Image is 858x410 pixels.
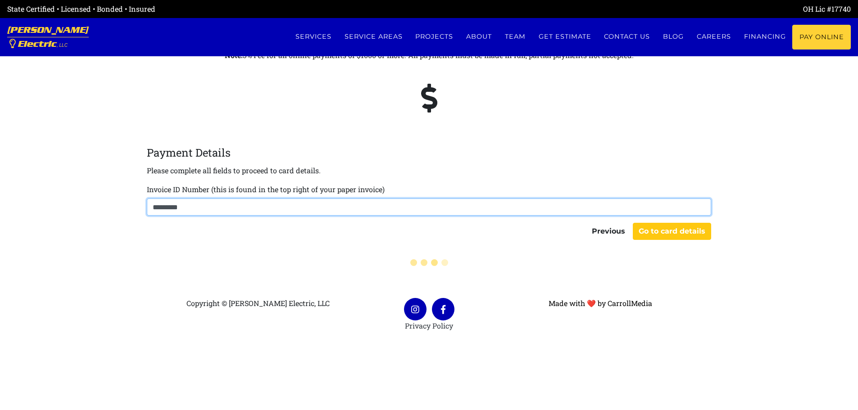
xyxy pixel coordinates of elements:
span: , LLC [57,43,68,48]
button: Go to card details [633,223,711,240]
a: Careers [690,25,738,49]
a: Get estimate [532,25,598,49]
a: Team [499,25,532,49]
a: Financing [737,25,792,49]
a: [PERSON_NAME] Electric, LLC [7,18,89,56]
a: Services [289,25,338,49]
a: Pay Online [792,25,851,50]
label: Invoice ID Number (this is found in the top right of your paper invoice) [147,184,385,195]
legend: Payment Details [147,144,712,161]
button: Previous [586,223,631,240]
a: Contact us [598,25,657,49]
span: Copyright © [PERSON_NAME] Electric, LLC [186,298,330,308]
p: Please complete all fields to proceed to card details. [147,164,321,177]
a: Privacy Policy [405,321,453,330]
a: Blog [657,25,690,49]
a: Made with ❤ by CarrollMedia [549,298,652,308]
a: About [460,25,499,49]
div: OH Lic #17740 [429,4,851,14]
a: Service Areas [338,25,409,49]
div: State Certified • Licensed • Bonded • Insured [7,4,429,14]
a: Projects [409,25,460,49]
